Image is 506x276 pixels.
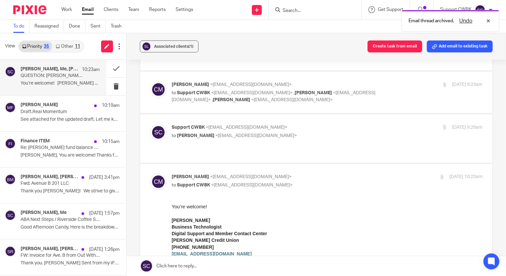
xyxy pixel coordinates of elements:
span: to [172,183,176,187]
p: [DATE] 9:23am [452,81,482,88]
p: Re: [PERSON_NAME] fund balance update [21,145,100,151]
p: 10:19am [102,102,120,109]
span: Support CWBK [177,183,210,187]
a: Reassigned [34,20,64,33]
a: Trash [111,20,127,33]
a: Priority35 [19,41,52,52]
div: 35 [44,44,49,49]
span: This email may have originated from outside [PERSON_NAME] Credit Union. Do not click links or ope... [8,109,306,120]
span: , [294,91,295,95]
a: Email [82,6,94,13]
h4: [PERSON_NAME], Me [21,210,67,216]
p: Good Afternoon Candy, Here is the breakdown for... [21,225,120,230]
span: (1) [189,44,194,48]
img: svg%3E [5,174,16,185]
img: svg%3E [5,138,16,149]
p: Fwd: Avenue B 201 LLC [21,181,100,186]
p: You’re welcome! [PERSON_NAME] ... [21,81,100,86]
h4: [PERSON_NAME], [PERSON_NAME] [21,174,78,180]
span: <[EMAIL_ADDRESS][DOMAIN_NAME]> [211,183,293,187]
p: See attached for the updated draft. Let me know... [21,117,120,122]
p: FW: Invoice for Ave. B from Out With The Old Junk Removal [21,253,100,258]
img: svg%3E [150,81,167,98]
p: [PERSON_NAME], You are welcome! Thanks for the... [21,153,120,158]
span: <[EMAIL_ADDRESS][DOMAIN_NAME]> [210,82,292,87]
span: [PERSON_NAME] [177,133,214,138]
p: Thank you [PERSON_NAME]! We strive to give... [21,188,120,194]
img: svg%3E [141,41,151,51]
span: to [172,91,176,95]
p: Thank you. [PERSON_NAME] Sent from my iPhone On Aug... [21,260,120,266]
p: [DATE] 1:26pm [89,246,120,253]
h4: [PERSON_NAME], [PERSON_NAME] [21,246,78,252]
p: Draft.Real Momentum [21,109,100,115]
img: svg%3E [150,124,167,141]
span: <[EMAIL_ADDRESS][DOMAIN_NAME]> [210,174,292,179]
span: [PERSON_NAME] [172,82,209,87]
span: [PERSON_NAME] [172,174,209,179]
a: Reports [149,6,166,13]
img: svg%3E [5,246,16,257]
img: svg%3E [5,210,16,221]
div: 11 [75,44,80,49]
p: ABA Next Steps / Riverside Coffee Shop Invoices [21,217,100,223]
a: To do [13,20,29,33]
a: Clients [104,6,118,13]
span: [PERSON_NAME] [295,91,332,95]
h4: Finance ITEM [21,138,50,144]
span: Associated clients [154,44,194,48]
a: Done [69,20,85,33]
span: , [212,98,213,102]
img: svg%3E [5,66,16,77]
button: Undo [457,17,475,25]
p: [DATE] 1:57pm [89,210,120,217]
button: Add email to existing task [427,40,493,52]
p: Email thread archived. [409,18,454,24]
a: Team [128,6,139,13]
span: <[EMAIL_ADDRESS][DOMAIN_NAME]> [172,91,375,102]
p: QUESTION: [PERSON_NAME] Savings Account Question [21,73,84,79]
a: Other11 [52,41,83,52]
a: Sent [90,20,106,33]
h4: [PERSON_NAME] [21,102,58,108]
p: [DATE] 10:23am [449,173,482,180]
p: [DATE] 3:41pm [89,174,120,181]
img: svg%3E [5,102,16,113]
span: <[EMAIL_ADDRESS][DOMAIN_NAME]> [211,91,293,95]
p: 10:23am [82,66,100,73]
a: Settings [176,6,193,13]
span: <[EMAIL_ADDRESS][DOMAIN_NAME]> [215,133,297,138]
span: [PERSON_NAME] [213,98,250,102]
span: Support CWBK [172,125,205,130]
span: Support CWBK [177,91,210,95]
span: CAUTION: [8,109,32,114]
p: [DATE] 9:29am [452,124,482,131]
p: 10:15am [102,138,120,145]
a: Work [61,6,72,13]
img: Pixie [13,5,46,14]
span: View [5,43,15,50]
a: [EMAIL_ADDRESS][DOMAIN_NAME] [90,164,168,169]
span: to [172,133,176,138]
h4: [PERSON_NAME], Me, [PERSON_NAME], Mail Delivery Subsystem [21,66,79,72]
button: Create task from email [367,40,422,52]
img: svg%3E [475,5,485,15]
span: <[EMAIL_ADDRESS][DOMAIN_NAME]> [251,98,333,102]
button: Associated clients(1) [140,40,198,52]
img: svg%3E [150,173,167,190]
span: <[EMAIL_ADDRESS][DOMAIN_NAME]> [206,125,287,130]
